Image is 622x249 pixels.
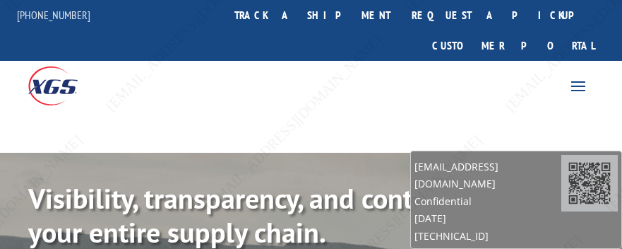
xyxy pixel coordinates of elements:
a: Customer Portal [421,30,605,61]
span: Confidential [414,193,561,210]
span: [EMAIL_ADDRESS][DOMAIN_NAME] [414,158,561,192]
span: [TECHNICAL_ID] [414,228,561,245]
span: [DATE] [414,210,561,227]
a: [PHONE_NUMBER] [17,8,90,22]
